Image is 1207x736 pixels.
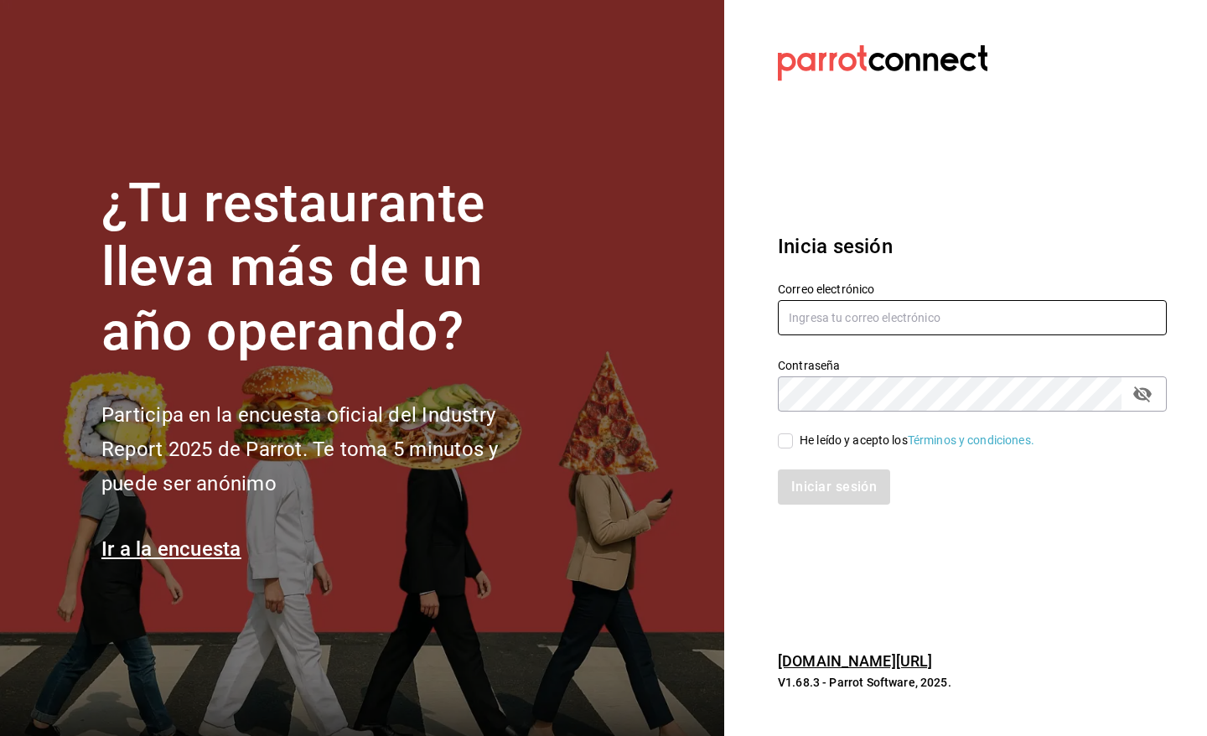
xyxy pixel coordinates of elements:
[101,398,554,500] h2: Participa en la encuesta oficial del Industry Report 2025 de Parrot. Te toma 5 minutos y puede se...
[101,172,554,365] h1: ¿Tu restaurante lleva más de un año operando?
[778,282,1167,294] label: Correo electrónico
[778,652,932,670] a: [DOMAIN_NAME][URL]
[778,674,1167,691] p: V1.68.3 - Parrot Software, 2025.
[800,432,1034,449] div: He leído y acepto los
[1128,380,1157,408] button: passwordField
[778,231,1167,262] h3: Inicia sesión
[908,433,1034,447] a: Términos y condiciones.
[778,359,1167,371] label: Contraseña
[101,537,241,561] a: Ir a la encuesta
[778,300,1167,335] input: Ingresa tu correo electrónico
